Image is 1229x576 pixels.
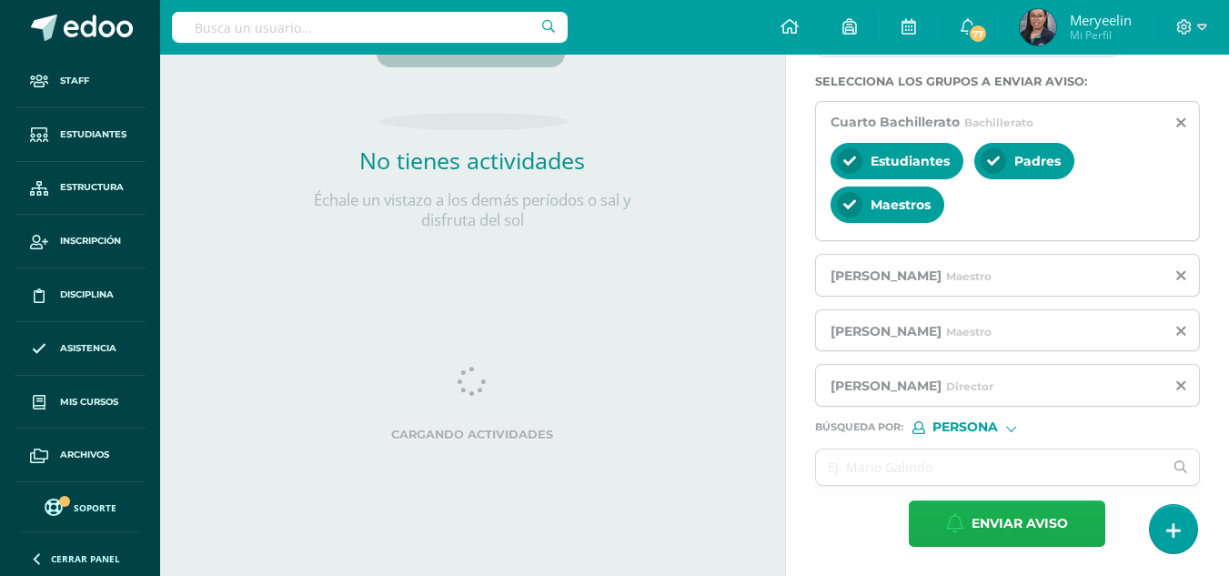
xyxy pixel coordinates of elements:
input: Ej. Mario Galindo [816,450,1164,485]
span: Mis cursos [60,395,118,409]
span: Padres [1014,153,1061,169]
a: Disciplina [15,268,146,322]
span: Staff [60,74,89,88]
a: Inscripción [15,215,146,268]
span: Inscripción [60,234,121,248]
span: Cerrar panel [51,552,120,565]
span: Disciplina [60,288,114,302]
span: Enviar aviso [972,501,1068,546]
span: [PERSON_NAME] [831,268,942,284]
a: Archivos [15,429,146,482]
span: [PERSON_NAME] [831,323,942,339]
span: Estructura [60,180,124,195]
label: Cargando actividades [196,428,749,441]
span: Estudiantes [871,153,950,169]
span: Bachillerato [964,116,1033,129]
p: Échale un vistazo a los demás períodos o sal y disfruta del sol [290,190,654,230]
a: Staff [15,55,146,108]
span: Búsqueda por : [815,422,903,432]
span: Soporte [74,501,116,514]
span: Maestro [946,269,992,283]
span: Asistencia [60,341,116,356]
a: Estudiantes [15,108,146,162]
span: Archivos [60,448,109,462]
a: Asistencia [15,322,146,376]
input: Busca un usuario... [172,12,568,43]
a: Mis cursos [15,376,146,429]
span: Mi Perfil [1070,27,1132,43]
span: 77 [968,24,988,44]
span: Cuarto Bachillerato [831,114,960,130]
span: Meryeelin [1070,11,1132,29]
span: Maestro [946,325,992,339]
button: Enviar aviso [909,500,1105,547]
span: Director [946,379,993,393]
a: Estructura [15,162,146,216]
span: Persona [932,422,998,432]
span: Estudiantes [60,127,126,142]
div: [object Object] [912,421,1049,434]
span: Maestros [871,197,931,213]
label: Selecciona los grupos a enviar aviso : [815,75,1200,88]
span: [PERSON_NAME] [831,378,942,394]
h2: No tienes actividades [290,145,654,176]
a: Soporte [22,494,138,519]
img: 53339a021a669692542503584c1ece73.png [1020,9,1056,45]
